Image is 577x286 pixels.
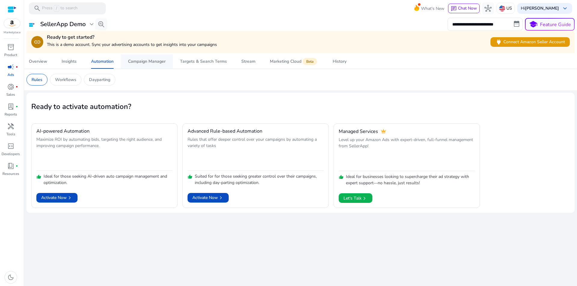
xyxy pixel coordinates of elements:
[188,136,324,169] p: Rules that offer deeper control over your campaigns by automating a variety of tasks
[339,175,343,179] span: thumb_up
[218,195,224,201] span: chevron_right
[303,58,317,65] span: Beta
[36,174,41,179] span: thumb_up
[521,6,559,11] p: Hi
[36,193,78,203] button: Activate Nowchevron_right
[55,77,76,83] p: Workflows
[34,38,41,46] span: link
[484,5,492,12] span: hub
[525,5,559,11] b: [PERSON_NAME]
[128,59,166,64] div: Campaign Manager
[4,52,17,58] p: Product
[362,195,368,201] span: chevron_right
[5,112,17,117] p: Reports
[16,105,18,108] span: fiber_manual_record
[495,38,502,45] span: power
[16,165,18,167] span: fiber_manual_record
[8,72,14,77] p: Ads
[41,194,73,201] span: Activate Now
[6,131,15,137] p: Tools
[343,193,368,203] span: Let's Talk
[525,18,575,31] button: schoolFeature Guide
[6,92,15,97] p: Sales
[333,59,347,64] div: History
[31,102,570,111] h2: Ready to activate automation?
[89,77,110,83] p: Dayparting
[495,38,565,45] span: Connect Amazon Seller Account
[4,30,20,35] p: Marketplace
[2,151,20,157] p: Developers
[88,21,95,28] span: expand_more
[188,128,262,134] h4: Advanced Rule-based Automation
[29,59,47,64] div: Overview
[561,5,569,12] span: keyboard_arrow_down
[32,77,42,83] p: Rules
[67,195,73,201] span: chevron_right
[98,21,105,28] span: search_insights
[7,143,14,150] span: code_blocks
[180,59,227,64] div: Targets & Search Terms
[40,21,86,28] h3: SellerApp Demo
[91,59,114,64] div: Automation
[192,194,224,201] span: Activate Now
[47,35,217,40] h4: Ready to get started?
[188,174,192,179] span: thumb_up
[7,103,14,110] span: lab_profile
[540,21,571,28] p: Feature Guide
[195,173,324,186] p: Suited for for those seeking greater control over their campaigns, including day-parting optimiza...
[506,3,512,14] p: US
[448,4,480,13] button: chatChat Now
[490,37,570,47] button: powerConnect Amazon Seller Account
[16,66,18,68] span: fiber_manual_record
[270,59,318,64] div: Marketing Cloud
[339,137,475,169] p: Level up your Amazon Ads with expert-driven, full-funnel management from SellerApp!
[346,173,475,186] p: Ideal for businesses looking to supercharge their ad strategy with expert support—no hassle, just...
[47,41,217,48] p: This is a demo account. Sync your advertising accounts to get insights into your campaigns
[62,59,77,64] div: Insights
[339,129,378,134] h4: Managed Services
[339,193,372,203] button: Let's Talkchevron_right
[380,128,386,134] span: crown
[482,2,494,14] button: hub
[458,5,477,11] span: Chat Now
[499,5,505,11] img: us.svg
[7,83,14,90] span: donut_small
[36,128,90,134] h4: AI-powered Automation
[95,18,107,30] button: search_insights
[7,274,14,281] span: dark_mode
[241,59,255,64] div: Stream
[7,123,14,130] span: handyman
[34,5,41,12] span: search
[529,20,538,29] span: school
[188,193,229,203] button: Activate Nowchevron_right
[421,3,444,14] span: What's New
[7,162,14,170] span: book_4
[36,136,172,169] p: Maximize ROI by automating bids, targeting the right audience, and improving campaign performance.
[451,6,457,12] span: chat
[44,173,172,186] p: Ideal for those seeking AI-driven auto campaign management and optimization.
[42,5,78,12] p: Press to search
[4,19,20,28] img: amazon.svg
[16,86,18,88] span: fiber_manual_record
[7,44,14,51] span: inventory_2
[54,5,59,12] span: /
[7,63,14,71] span: campaign
[2,171,19,176] p: Resources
